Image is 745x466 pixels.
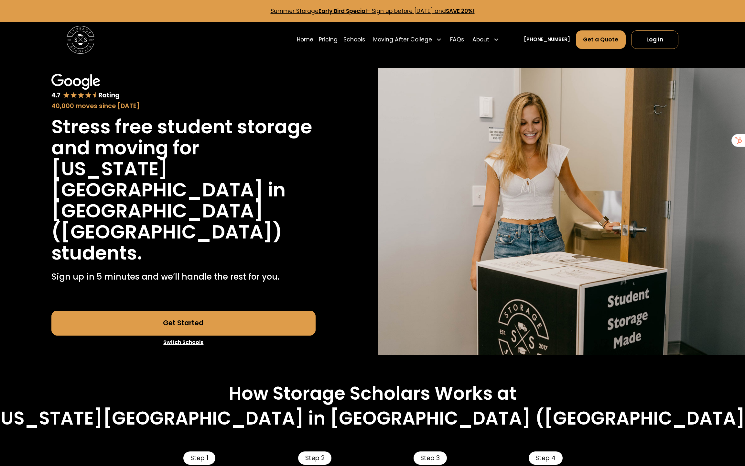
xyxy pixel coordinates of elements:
strong: SAVE 20%! [446,7,475,15]
a: Summer StorageEarly Bird Special- Sign up before [DATE] andSAVE 20%! [271,7,475,15]
div: 40,000 moves since [DATE] [51,101,316,111]
a: Switch Schools [51,336,316,349]
a: FAQs [450,30,464,49]
div: Step 4 [529,451,563,464]
div: Step 1 [183,451,215,464]
div: Step 3 [414,451,447,464]
img: Storage Scholars main logo [67,26,94,54]
strong: Early Bird Special [319,7,367,15]
a: Get Started [51,311,316,336]
h2: How Storage Scholars Works at [229,383,516,404]
div: About [470,30,502,49]
div: Step 2 [298,451,331,464]
div: Moving After College [371,30,445,49]
img: Google 4.7 star rating [51,74,120,100]
div: Moving After College [373,36,432,44]
h1: students. [51,242,142,263]
a: [PHONE_NUMBER] [524,36,570,43]
a: Log In [631,30,678,49]
img: Storage Scholars will have everything waiting for you in your room when you arrive to campus. [378,68,745,355]
a: Get a Quote [576,30,626,49]
h1: [US_STATE][GEOGRAPHIC_DATA] in [GEOGRAPHIC_DATA] ([GEOGRAPHIC_DATA]) [51,158,316,242]
h1: Stress free student storage and moving for [51,116,316,158]
div: About [472,36,489,44]
a: Home [297,30,313,49]
p: Sign up in 5 minutes and we’ll handle the rest for you. [51,271,279,283]
a: Pricing [319,30,338,49]
a: Schools [343,30,365,49]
